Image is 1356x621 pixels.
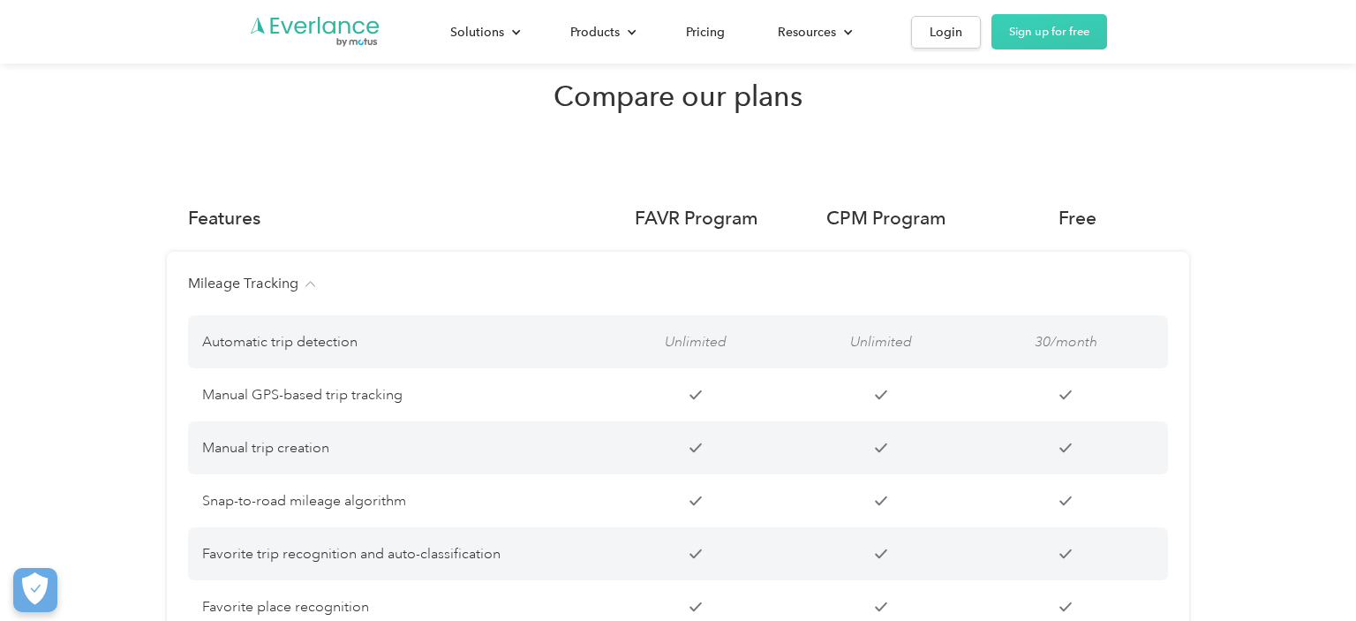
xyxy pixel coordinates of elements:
[202,488,599,513] p: Snap-to-road mileage algorithm
[826,206,946,231] div: CPM Program
[778,21,836,43] div: Resources
[202,594,599,619] p: Favorite place recognition
[13,568,57,612] button: Cookies Settings
[202,541,599,566] p: Favorite trip recognition and auto-classification
[911,16,981,49] a: Login
[668,17,742,48] a: Pricing
[305,160,420,197] input: Submit
[760,17,867,48] div: Resources
[991,14,1107,49] a: Sign up for free
[1058,206,1096,231] div: Free
[188,273,298,294] h4: Mileage Tracking
[202,329,599,354] p: Automatic trip detection
[433,17,535,48] div: Solutions
[249,15,381,49] a: Go to homepage
[686,21,725,43] div: Pricing
[635,206,758,231] div: FAVR Program
[793,329,969,354] p: Unlimited
[554,79,802,114] h2: Compare our plans
[202,382,599,407] p: Manual GPS-based trip tracking
[188,206,597,231] div: Features
[570,21,620,43] div: Products
[607,329,784,354] p: Unlimited
[450,21,504,43] div: Solutions
[553,17,651,48] div: Products
[930,21,962,43] div: Login
[305,232,420,269] input: Submit
[202,435,599,460] p: Manual trip creation
[977,329,1154,354] p: 30/month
